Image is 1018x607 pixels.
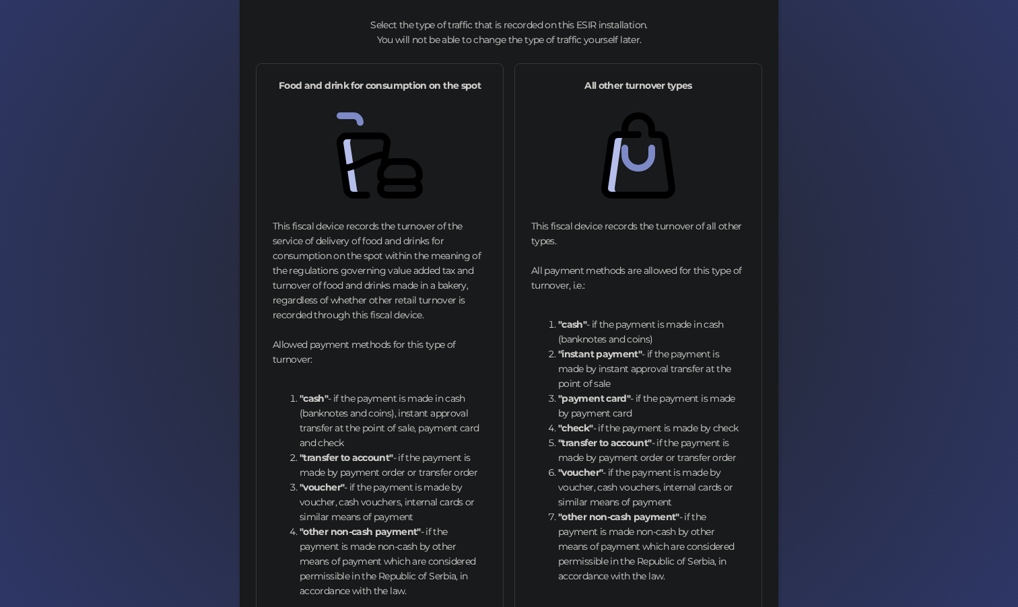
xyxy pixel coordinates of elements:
li: - if the payment is made by check [558,421,745,435]
li: - if the payment is made non-cash by other means of payment which are considered permissible in t... [558,509,745,583]
img: burger.svg [337,112,423,199]
li: - if the payment is made by payment order or transfer order [558,435,745,465]
img: bag.svg [595,112,681,199]
strong: "other non-cash payment" [300,526,421,538]
strong: "transfer to account" [300,452,393,464]
strong: "cash" [558,318,586,330]
strong: "check" [558,422,593,434]
strong: "transfer to account" [558,437,652,449]
strong: "instant payment" [558,348,642,360]
li: - if the payment is made by instant approval transfer at the point of sale [558,347,745,391]
li: - if the payment is made in cash (banknotes and coins) [558,317,745,347]
li: - if the payment is made by voucher, cash vouchers, internal cards or similar means of payment [300,480,487,524]
strong: "cash" [300,392,328,404]
strong: Food and drink for consumption on the spot [279,79,481,92]
strong: "voucher" [558,466,603,478]
li: - if the payment is made by voucher, cash vouchers, internal cards or similar means of payment [558,465,745,509]
strong: "payment card" [558,392,630,404]
div: Select the type of traffic that is recorded on this ESIR installation. You will not be able to ch... [256,17,762,47]
li: - if the payment is made in cash (banknotes and coins), instant approval transfer at the point of... [300,391,487,450]
strong: "other non-cash payment" [558,511,679,523]
li: - if the payment is made by payment order or transfer order [300,450,487,480]
div: This fiscal device records the turnover of all other types. All payment methods are allowed for t... [531,219,745,593]
li: - if the payment is made non-cash by other means of payment which are considered permissible in t... [300,524,487,598]
strong: "voucher" [300,481,344,493]
li: - if the payment is made by payment card [558,391,745,421]
strong: All other turnover types [584,79,692,92]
